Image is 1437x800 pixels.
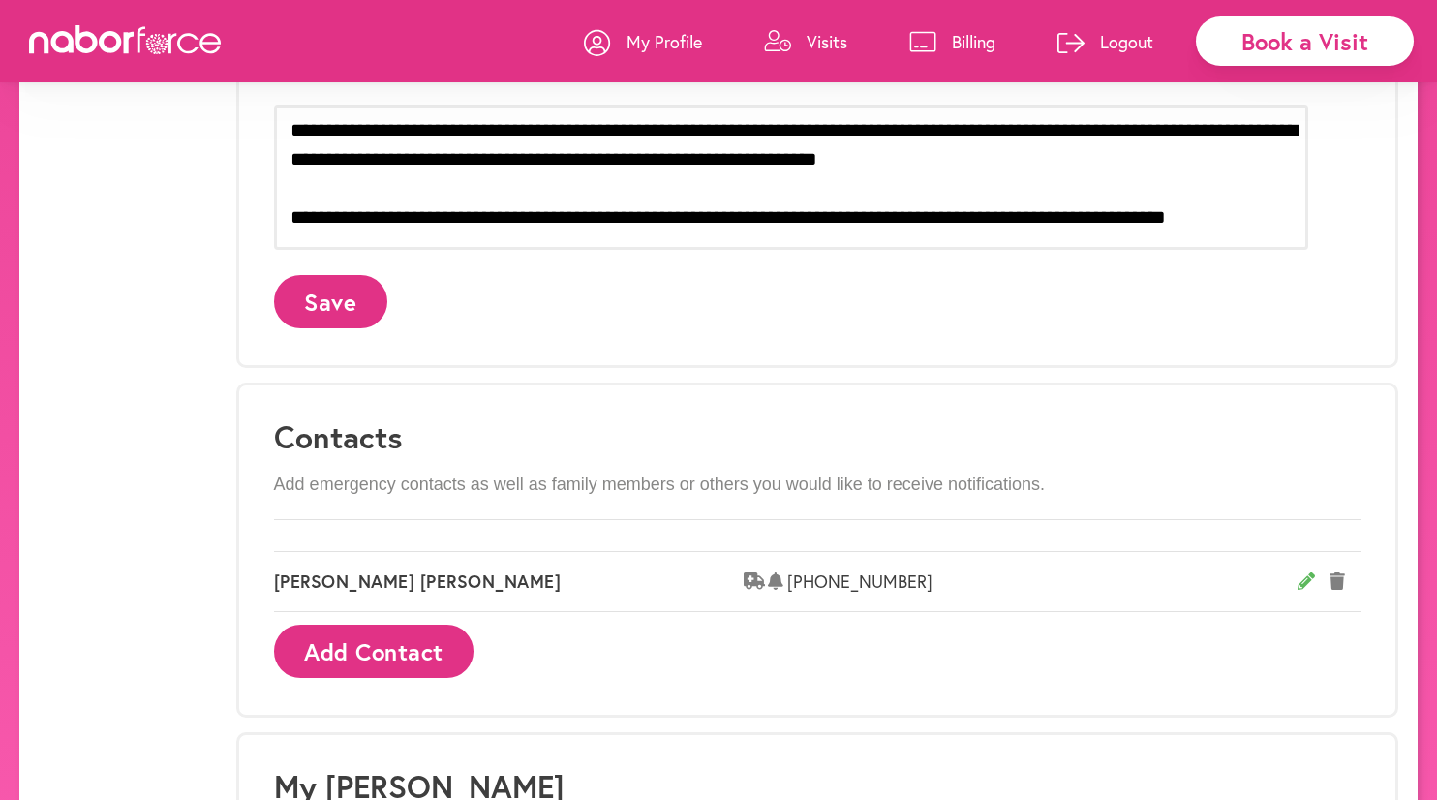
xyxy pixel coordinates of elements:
[627,30,702,53] p: My Profile
[909,13,995,71] a: Billing
[274,275,387,328] button: Save
[787,571,1298,593] span: [PHONE_NUMBER]
[764,13,847,71] a: Visits
[1100,30,1153,53] p: Logout
[807,30,847,53] p: Visits
[584,13,702,71] a: My Profile
[274,571,744,593] span: [PERSON_NAME] [PERSON_NAME]
[1057,13,1153,71] a: Logout
[1196,16,1414,66] div: Book a Visit
[274,475,1361,496] p: Add emergency contacts as well as family members or others you would like to receive notifications.
[952,30,995,53] p: Billing
[274,625,474,678] button: Add Contact
[274,418,1361,455] h3: Contacts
